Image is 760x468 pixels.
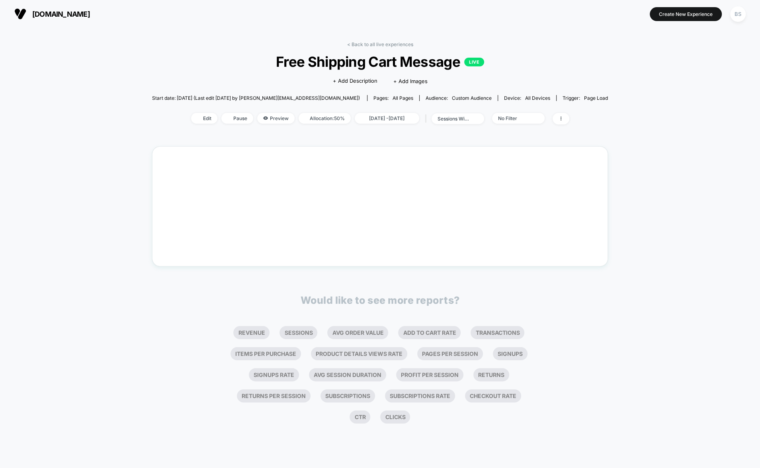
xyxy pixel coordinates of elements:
[396,368,463,381] li: Profit Per Session
[438,116,469,122] div: sessions with impression
[301,294,460,306] p: Would like to see more reports?
[152,95,360,101] span: Start date: [DATE] (Last edit [DATE] by [PERSON_NAME][EMAIL_ADDRESS][DOMAIN_NAME])
[257,113,295,124] span: Preview
[473,368,509,381] li: Returns
[175,53,585,70] span: Free Shipping Cart Message
[327,326,388,339] li: Avg Order Value
[237,389,311,402] li: Returns Per Session
[355,113,419,124] span: [DATE] - [DATE]
[426,95,492,101] div: Audience:
[350,410,370,423] li: Ctr
[584,95,608,101] span: Page Load
[393,78,428,84] span: + Add Images
[231,347,301,360] li: Items Per Purchase
[498,115,530,121] div: No Filter
[423,113,432,124] span: |
[32,10,90,18] span: [DOMAIN_NAME]
[417,347,483,360] li: Pages Per Session
[191,113,217,124] span: Edit
[311,347,407,360] li: Product Details Views Rate
[452,95,492,101] span: Custom Audience
[563,95,608,101] div: Trigger:
[730,6,746,22] div: BS
[221,113,253,124] span: Pause
[279,326,317,339] li: Sessions
[398,326,461,339] li: Add To Cart Rate
[493,347,528,360] li: Signups
[650,7,722,21] button: Create New Experience
[299,113,351,124] span: Allocation: 50%
[14,8,26,20] img: Visually logo
[385,389,455,402] li: Subscriptions Rate
[471,326,524,339] li: Transactions
[728,6,748,22] button: BS
[373,95,413,101] div: Pages:
[347,41,413,47] a: < Back to all live experiences
[464,58,484,66] p: LIVE
[393,95,413,101] span: all pages
[465,389,521,402] li: Checkout Rate
[380,410,410,423] li: Clicks
[333,77,377,85] span: + Add Description
[233,326,270,339] li: Revenue
[498,95,556,101] span: Device:
[525,95,550,101] span: all devices
[12,8,92,20] button: [DOMAIN_NAME]
[309,368,386,381] li: Avg Session Duration
[320,389,375,402] li: Subscriptions
[249,368,299,381] li: Signups Rate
